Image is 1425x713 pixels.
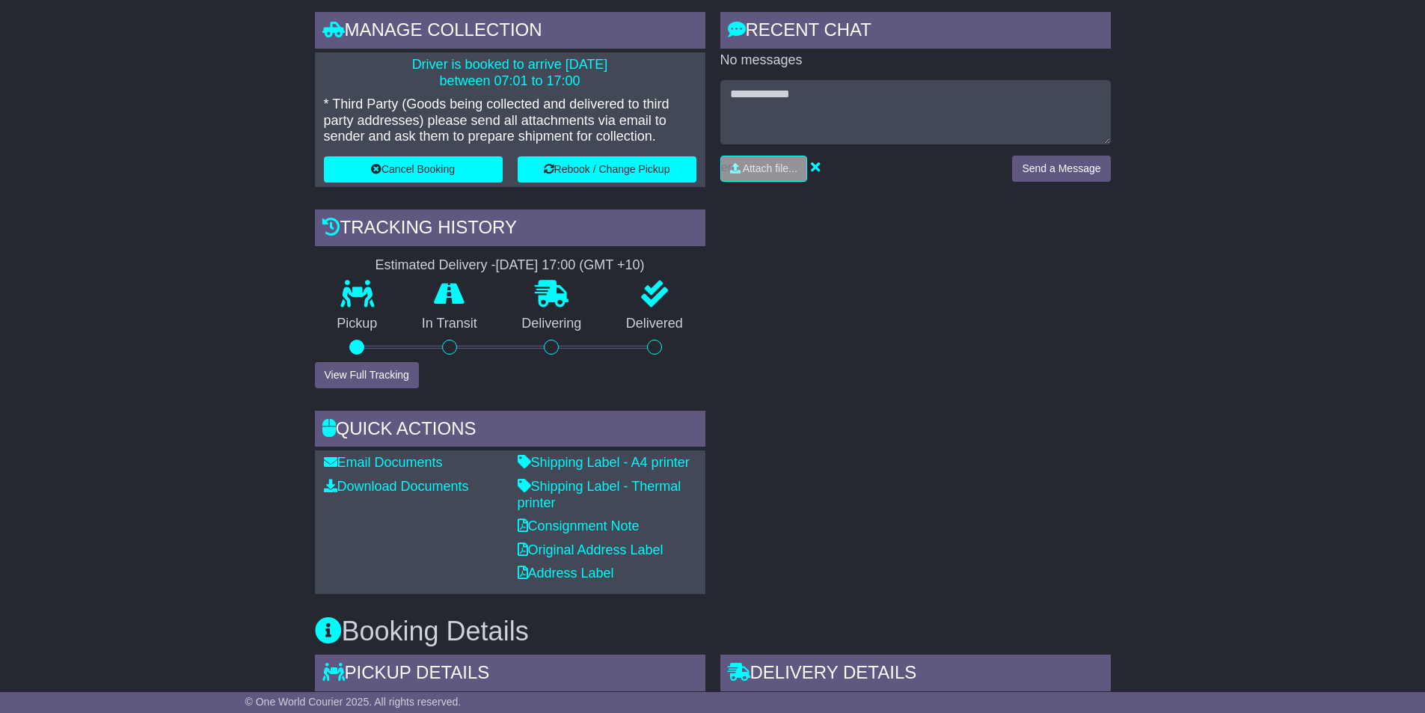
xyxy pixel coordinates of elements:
button: Rebook / Change Pickup [518,156,696,183]
p: In Transit [399,316,500,332]
p: Pickup [315,316,400,332]
a: Shipping Label - A4 printer [518,455,690,470]
p: * Third Party (Goods being collected and delivered to third party addresses) please send all atta... [324,97,696,145]
div: Manage collection [315,12,705,52]
div: Quick Actions [315,411,705,451]
div: Pickup Details [315,655,705,695]
div: Tracking history [315,209,705,250]
div: [DATE] 17:00 (GMT +10) [496,257,645,274]
button: Send a Message [1012,156,1110,182]
a: Consignment Note [518,518,640,533]
p: Driver is booked to arrive [DATE] between 07:01 to 17:00 [324,57,696,89]
a: Address Label [518,566,614,581]
a: Shipping Label - Thermal printer [518,479,681,510]
button: View Full Tracking [315,362,419,388]
h3: Booking Details [315,616,1111,646]
div: Delivery Details [720,655,1111,695]
span: © One World Courier 2025. All rights reserved. [245,696,462,708]
div: Estimated Delivery - [315,257,705,274]
p: Delivering [500,316,604,332]
a: Original Address Label [518,542,664,557]
p: No messages [720,52,1111,69]
a: Email Documents [324,455,443,470]
div: RECENT CHAT [720,12,1111,52]
button: Cancel Booking [324,156,503,183]
a: Download Documents [324,479,469,494]
p: Delivered [604,316,705,332]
